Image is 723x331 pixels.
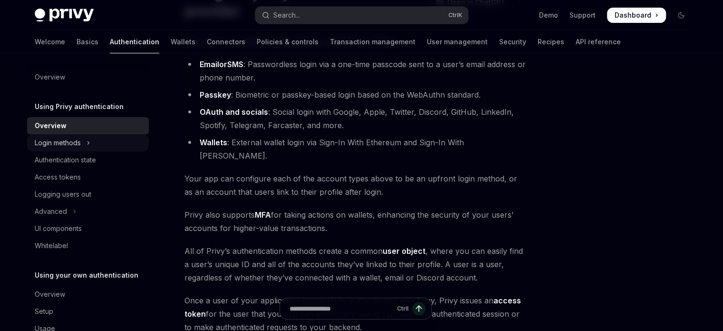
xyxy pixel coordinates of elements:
div: Setup [35,306,53,317]
a: Access tokens [27,169,149,186]
input: Ask a question... [289,298,393,319]
a: User management [427,30,488,53]
button: Open search [255,7,468,24]
div: Whitelabel [35,240,68,251]
div: Overview [35,120,67,131]
div: Overview [35,289,65,300]
button: Toggle Advanced section [27,203,149,220]
a: Policies & controls [257,30,318,53]
a: API reference [576,30,621,53]
a: Welcome [35,30,65,53]
a: Setup [27,303,149,320]
a: OAuth and socials [200,107,268,117]
a: Email [200,60,219,70]
div: Search... [273,10,300,21]
a: Connectors [207,30,245,53]
a: MFA [255,210,271,220]
a: user object [383,246,425,256]
div: Overview [35,71,65,83]
strong: or [200,60,243,70]
a: Logging users out [27,186,149,203]
button: Send message [412,302,425,315]
a: Dashboard [607,8,666,23]
span: Privy also supports for taking actions on wallets, enhancing the security of your users’ accounts... [184,208,527,235]
a: Whitelabel [27,237,149,254]
a: Authentication state [27,151,149,169]
h5: Using Privy authentication [35,101,124,112]
a: Overview [27,69,149,86]
span: All of Privy’s authentication methods create a common , where you can easily find a user’s unique... [184,244,527,284]
a: Wallets [200,138,227,148]
div: Access tokens [35,171,81,183]
a: Authentication [110,30,159,53]
a: Support [569,10,596,20]
li: : Social login with Google, Apple, Twitter, Discord, GitHub, LinkedIn, Spotify, Telegram, Farcast... [184,105,527,132]
span: Dashboard [615,10,651,20]
li: : Biometric or passkey-based login based on the WebAuthn standard. [184,88,527,101]
span: Your app can configure each of the account types above to be an upfront login method, or as an ac... [184,172,527,199]
a: Passkey [200,90,231,100]
a: SMS [227,60,243,70]
button: Toggle dark mode [674,8,689,23]
div: UI components [35,223,82,234]
a: Wallets [171,30,195,53]
h5: Using your own authentication [35,270,138,281]
a: UI components [27,220,149,237]
div: Logging users out [35,189,91,200]
div: Login methods [35,137,81,149]
a: Overview [27,117,149,134]
a: Security [499,30,526,53]
span: Ctrl K [448,11,463,19]
a: Overview [27,286,149,303]
button: Toggle Login methods section [27,134,149,151]
li: : External wallet login via Sign-In With Ethereum and Sign-In With [PERSON_NAME]. [184,136,527,162]
a: Transaction management [330,30,415,53]
a: Demo [539,10,558,20]
a: Basics [77,30,98,53]
img: dark logo [35,9,94,22]
div: Advanced [35,206,67,217]
a: Recipes [538,30,564,53]
div: Authentication state [35,154,96,166]
li: : Passwordless login via a one-time passcode sent to a user’s email address or phone number. [184,58,527,84]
